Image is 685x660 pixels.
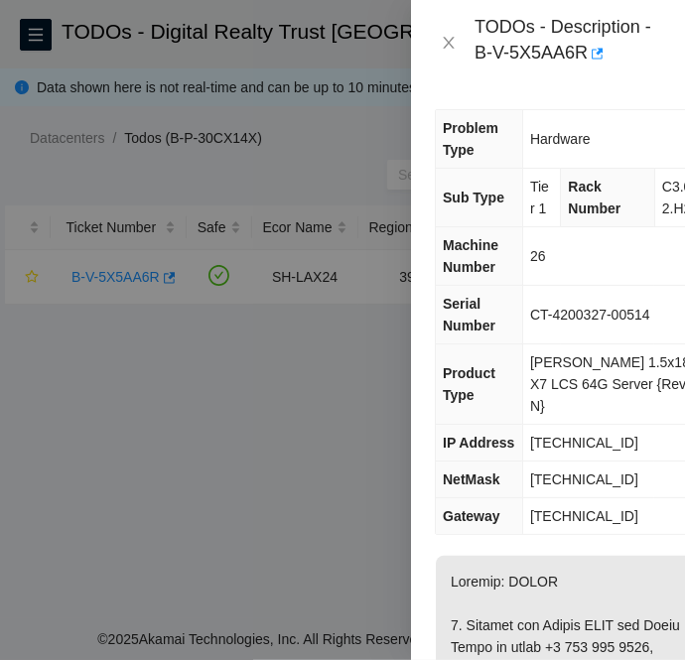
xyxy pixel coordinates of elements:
span: Tier 1 [530,179,549,216]
span: close [441,35,457,51]
span: Sub Type [443,190,504,205]
span: [TECHNICAL_ID] [530,435,638,451]
span: Hardware [530,131,591,147]
span: NetMask [443,471,500,487]
span: Rack Number [568,179,620,216]
span: Serial Number [443,296,495,333]
span: Gateway [443,508,500,524]
span: [TECHNICAL_ID] [530,471,638,487]
span: Problem Type [443,120,498,158]
button: Close [435,34,463,53]
div: TODOs - Description - B-V-5X5AA6R [475,16,661,69]
span: [TECHNICAL_ID] [530,508,638,524]
span: Machine Number [443,237,498,275]
span: 26 [530,248,546,264]
span: IP Address [443,435,514,451]
span: Product Type [443,365,495,403]
span: CT-4200327-00514 [530,307,650,323]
